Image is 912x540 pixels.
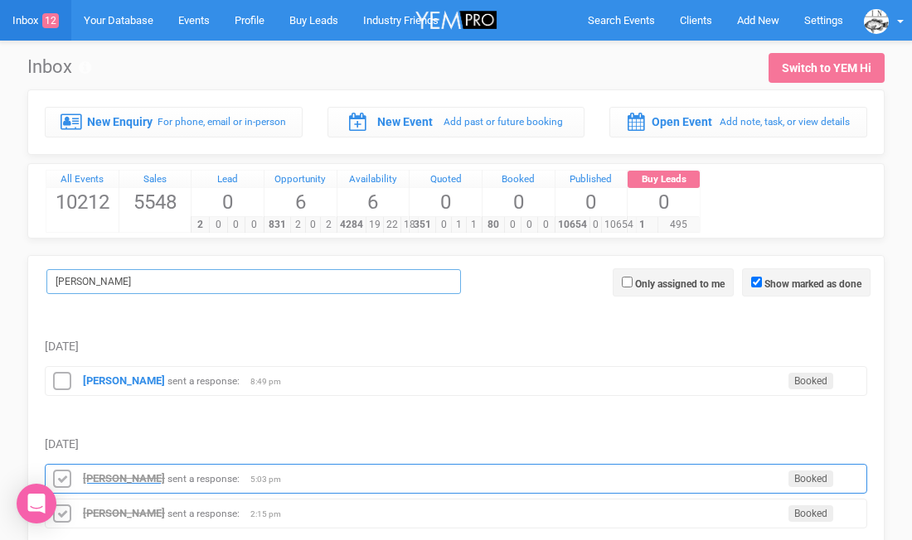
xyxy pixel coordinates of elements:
[657,217,700,233] span: 495
[250,376,292,388] span: 8:49 pm
[680,14,712,27] span: Clients
[769,53,885,83] a: Switch to YEM Hi
[45,340,867,353] h5: [DATE]
[628,188,700,216] span: 0
[521,217,538,233] span: 0
[250,509,292,520] span: 2:15 pm
[400,217,419,233] span: 18
[635,277,725,292] label: Only assigned to me
[409,217,436,233] span: 351
[435,217,451,233] span: 0
[45,438,867,451] h5: [DATE]
[377,113,433,130] label: New Event
[119,188,192,216] span: 5548
[410,188,482,216] span: 0
[45,107,303,137] a: New Enquiry For phone, email or in-person
[366,217,384,233] span: 19
[444,116,563,128] small: Add past or future booking
[264,171,337,189] a: Opportunity
[337,188,410,216] span: 6
[42,13,59,28] span: 12
[46,269,461,294] input: Search Inbox
[227,217,246,233] span: 0
[192,188,264,216] span: 0
[555,188,628,216] span: 0
[652,113,712,130] label: Open Event
[537,217,555,233] span: 0
[628,171,700,189] a: Buy Leads
[167,375,240,387] small: sent a response:
[27,57,91,77] h1: Inbox
[327,107,585,137] a: New Event Add past or future booking
[609,107,867,137] a: Open Event Add note, task, or view details
[191,217,210,233] span: 2
[209,217,228,233] span: 0
[320,217,336,233] span: 2
[83,472,165,485] a: [PERSON_NAME]
[788,470,833,487] span: Booked
[764,277,861,292] label: Show marked as done
[555,171,628,189] a: Published
[782,60,871,76] div: Switch to YEM Hi
[627,217,657,233] span: 1
[46,188,119,216] span: 10212
[589,217,602,233] span: 0
[588,14,655,27] span: Search Events
[383,217,401,233] span: 22
[264,217,291,233] span: 831
[788,373,833,389] span: Booked
[245,217,264,233] span: 0
[87,113,153,130] label: New Enquiry
[483,171,555,189] a: Booked
[504,217,521,233] span: 0
[483,188,555,216] span: 0
[46,171,119,189] a: All Events
[337,217,366,233] span: 4284
[482,217,505,233] span: 80
[720,116,850,128] small: Add note, task, or view details
[305,217,321,233] span: 0
[555,217,590,233] span: 10654
[601,217,637,233] span: 10654
[17,484,56,523] div: Open Intercom Messenger
[864,9,889,34] img: data
[737,14,779,27] span: Add New
[83,374,165,387] a: [PERSON_NAME]
[83,507,165,519] a: [PERSON_NAME]
[119,171,192,189] a: Sales
[158,116,286,128] small: For phone, email or in-person
[451,217,467,233] span: 1
[250,474,292,485] span: 5:03 pm
[788,505,833,522] span: Booked
[290,217,306,233] span: 2
[466,217,482,233] span: 1
[167,508,240,519] small: sent a response:
[410,171,482,189] a: Quoted
[337,171,410,189] a: Availability
[192,171,264,189] a: Lead
[264,188,337,216] span: 6
[167,473,240,485] small: sent a response:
